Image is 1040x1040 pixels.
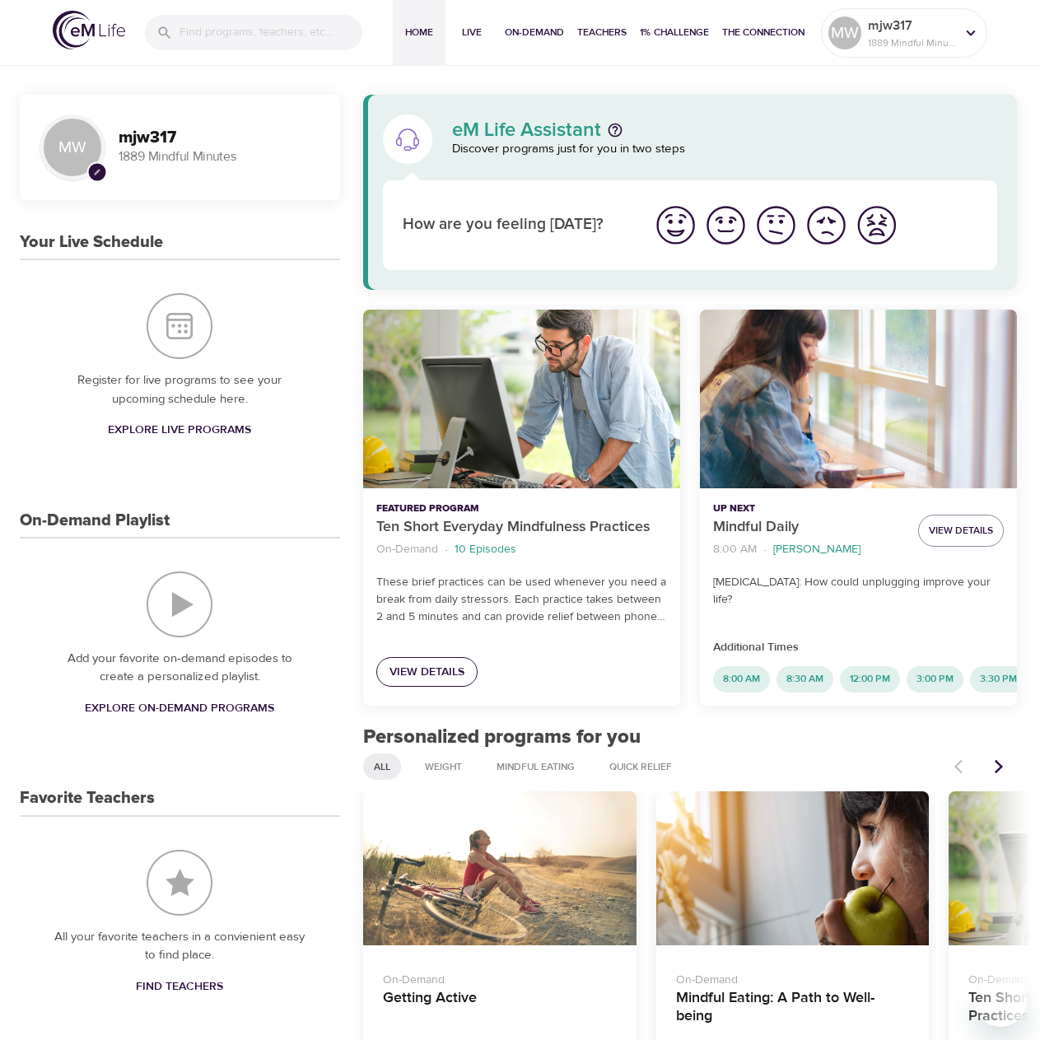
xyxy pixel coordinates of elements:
button: Mindful Daily [700,310,1017,488]
img: Favorite Teachers [147,850,212,916]
p: Mindful Daily [713,516,905,539]
h3: Your Live Schedule [20,233,163,252]
p: Featured Program [376,501,667,516]
p: Up Next [713,501,905,516]
div: 3:00 PM [907,666,963,693]
span: 8:30 AM [777,672,833,686]
span: Live [452,24,492,41]
span: The Connection [722,24,804,41]
button: I'm feeling great [651,200,701,250]
p: On-Demand [676,965,910,989]
div: 3:30 PM [970,666,1027,693]
h3: Favorite Teachers [20,789,155,808]
h4: Getting Active [383,989,617,1028]
img: bad [804,203,849,248]
p: Register for live programs to see your upcoming schedule here. [53,371,307,408]
div: MW [828,16,861,49]
li: · [763,539,767,561]
p: 8:00 AM [713,541,757,558]
a: Explore Live Programs [101,415,258,445]
p: Add your favorite on-demand episodes to create a personalized playlist. [53,650,307,687]
p: Discover programs just for you in two steps [452,140,997,159]
p: Additional Times [713,639,1004,656]
p: 1889 Mindful Minutes [868,35,955,50]
img: ok [753,203,799,248]
span: Home [399,24,439,41]
img: great [653,203,698,248]
span: Quick Relief [599,760,682,774]
div: Weight [414,753,473,780]
span: 1% Challenge [640,24,709,41]
span: 3:30 PM [970,672,1027,686]
nav: breadcrumb [376,539,667,561]
h3: On-Demand Playlist [20,511,170,530]
p: Ten Short Everyday Mindfulness Practices [376,516,667,539]
span: View Details [389,662,464,683]
span: View Details [929,522,993,539]
img: Your Live Schedule [147,293,212,359]
button: I'm feeling ok [751,200,801,250]
h3: mjw317 [119,128,320,147]
p: On-Demand [383,965,617,989]
div: All [363,753,401,780]
img: good [703,203,749,248]
li: · [445,539,448,561]
p: How are you feeling [DATE]? [403,213,631,237]
p: These brief practices can be used whenever you need a break from daily stressors. Each practice t... [376,574,667,626]
span: Find Teachers [136,977,223,997]
h2: Personalized programs for you [363,725,1017,749]
button: I'm feeling good [701,200,751,250]
iframe: Button to launch messaging window [974,974,1027,1027]
button: Getting Active [363,791,637,945]
div: Mindful Eating [486,753,585,780]
span: 3:00 PM [907,672,963,686]
p: [PERSON_NAME] [773,541,860,558]
div: MW [40,114,105,180]
a: Explore On-Demand Programs [78,693,281,724]
p: eM Life Assistant [452,120,601,140]
button: I'm feeling bad [801,200,851,250]
span: 12:00 PM [840,672,900,686]
h4: Mindful Eating: A Path to Well-being [676,989,910,1028]
span: Teachers [577,24,627,41]
span: Explore Live Programs [108,420,251,441]
a: View Details [376,657,478,688]
a: Find Teachers [129,972,230,1002]
button: View Details [918,515,1004,547]
span: 8:00 AM [713,672,770,686]
button: Next items [981,749,1017,785]
span: Mindful Eating [487,760,585,774]
p: mjw317 [868,16,955,35]
img: On-Demand Playlist [147,571,212,637]
span: Explore On-Demand Programs [85,698,274,719]
div: 12:00 PM [840,666,900,693]
span: On-Demand [505,24,564,41]
span: All [364,760,400,774]
p: 1889 Mindful Minutes [119,147,320,166]
img: worst [854,203,899,248]
p: All your favorite teachers in a convienient easy to find place. [53,928,307,965]
p: 10 Episodes [455,541,516,558]
button: Ten Short Everyday Mindfulness Practices [363,310,680,488]
span: Weight [415,760,472,774]
p: On-Demand [376,541,438,558]
p: [MEDICAL_DATA]: How could unplugging improve your life? [713,574,1004,609]
button: Mindful Eating: A Path to Well-being [656,791,930,945]
img: eM Life Assistant [394,126,421,152]
nav: breadcrumb [713,539,905,561]
div: 8:30 AM [777,666,833,693]
div: 8:00 AM [713,666,770,693]
button: I'm feeling worst [851,200,902,250]
img: logo [53,11,125,49]
input: Find programs, teachers, etc... [180,15,362,50]
div: Quick Relief [599,753,683,780]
